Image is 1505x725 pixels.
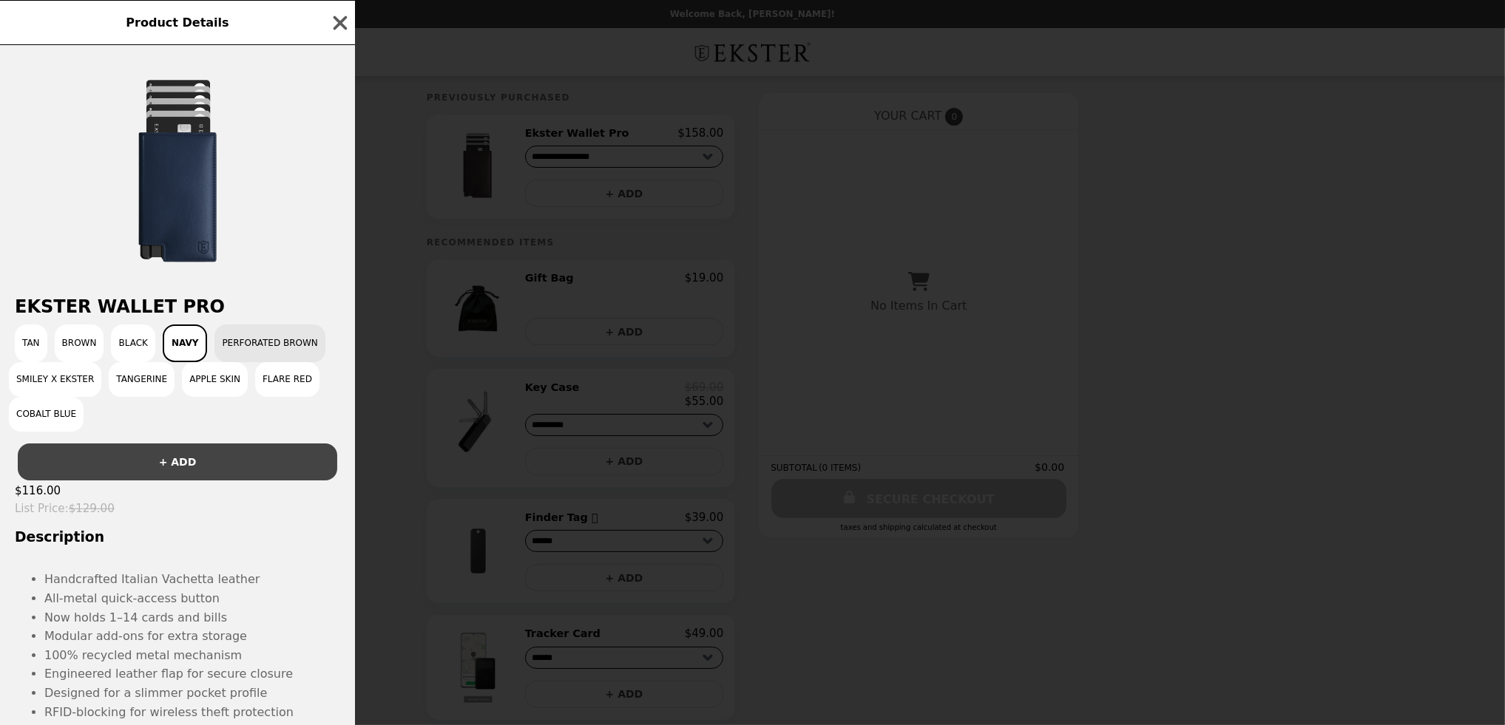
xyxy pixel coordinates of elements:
[18,443,337,480] button: + ADD
[109,362,175,397] button: Tangerine
[111,324,155,362] button: Black
[9,397,84,432] button: Cobalt Blue
[67,60,288,282] img: Navy
[44,684,340,703] li: Designed for a slimmer pocket profile
[255,362,319,397] button: Flare Red
[44,570,340,589] li: Handcrafted Italian Vachetta leather
[163,324,208,362] button: Navy
[44,664,340,684] li: Engineered leather flap for secure closure
[126,16,229,30] span: Product Details
[182,362,248,397] button: Apple Skin
[214,324,325,362] button: Perforated Brown
[44,646,340,665] li: 100% recycled metal mechanism
[44,608,340,627] li: Now holds 1–14 cards and bills
[9,362,101,397] button: Smiley x Ekster
[44,627,340,646] li: Modular add-ons for extra storage
[15,324,47,362] button: Tan
[69,502,115,515] span: $129.00
[55,324,104,362] button: Brown
[44,589,340,608] li: All-metal quick-access button
[44,703,340,722] li: RFID-blocking for wireless theft protection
